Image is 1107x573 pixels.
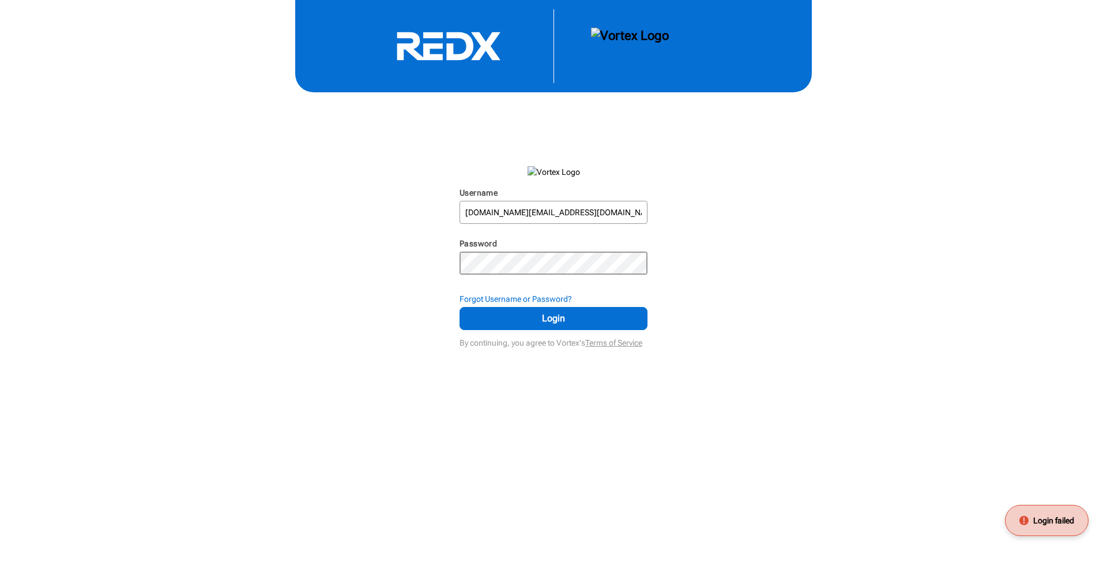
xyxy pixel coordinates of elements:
label: Username [460,188,498,197]
span: Login [474,312,633,325]
img: Vortex Logo [528,166,580,178]
div: Forgot Username or Password? [460,293,647,305]
button: Login [460,307,647,330]
label: Password [460,239,497,248]
span: Login failed [1033,515,1074,526]
a: Terms of Service [585,338,642,347]
img: Vortex Logo [591,28,669,65]
strong: Forgot Username or Password? [460,294,572,304]
div: By continuing, you agree to Vortex's [460,332,647,349]
svg: RedX Logo [362,31,535,61]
